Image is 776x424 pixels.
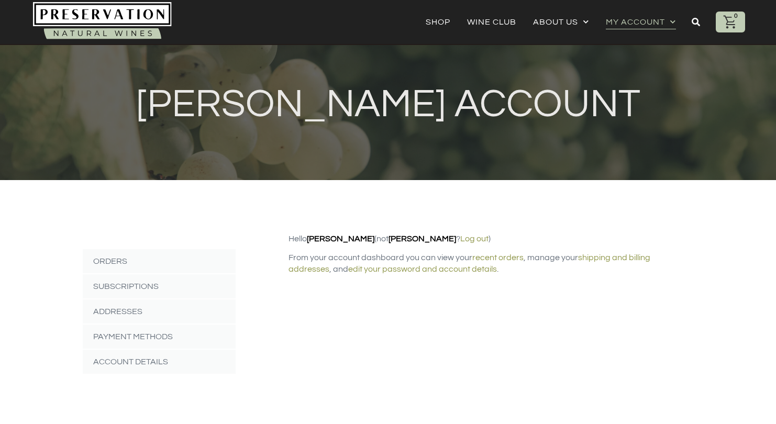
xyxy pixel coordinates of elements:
a: Subscriptions [83,274,235,298]
a: About Us [533,15,589,29]
a: Shop [426,15,450,29]
a: edit your password and account details [348,265,497,273]
img: Natural-organic-biodynamic-wine [33,2,172,42]
strong: [PERSON_NAME] [389,235,456,243]
a: Orders [83,249,235,273]
strong: [PERSON_NAME] [307,235,374,243]
a: Addresses [83,299,235,323]
a: Wine Club [467,15,516,29]
a: My account [606,15,676,29]
div: 0 [731,12,741,21]
a: Log out [460,235,489,243]
a: recent orders [472,253,524,262]
a: Account Details [83,350,235,374]
a: Payment methods [83,325,235,349]
p: From your account dashboard you can view your , manage your , and . [289,252,677,275]
h2: [PERSON_NAME] Account [33,85,743,124]
p: Hello (not ? ) [289,233,677,244]
nav: Menu [426,15,676,29]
